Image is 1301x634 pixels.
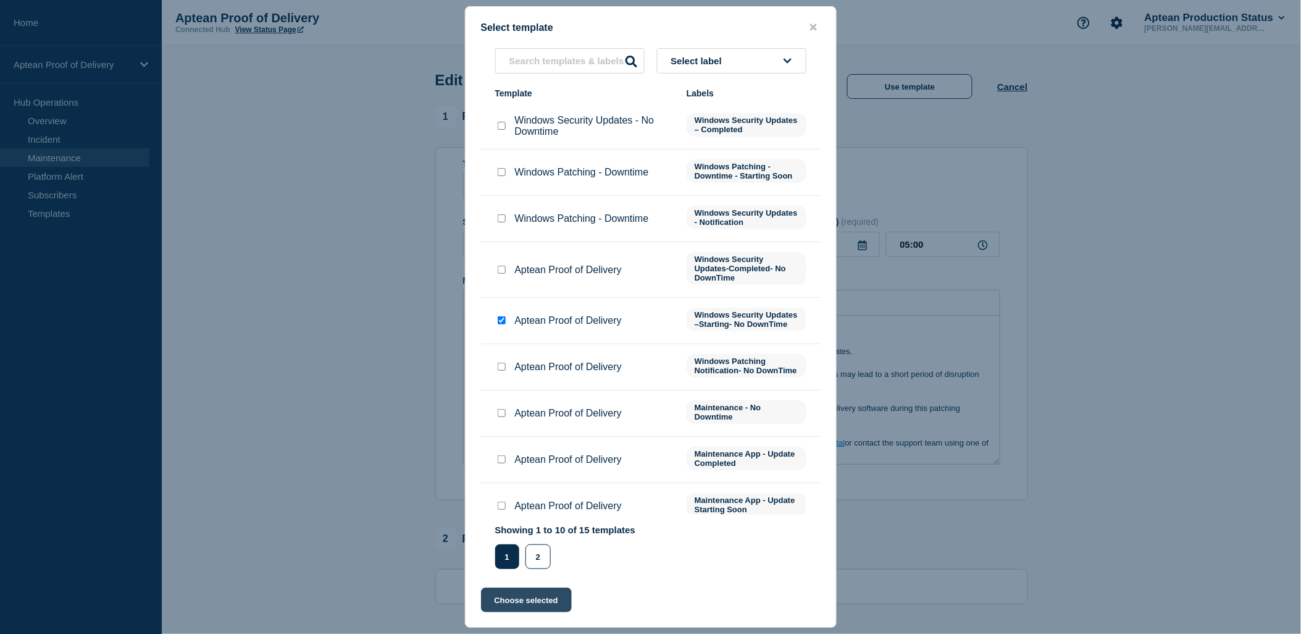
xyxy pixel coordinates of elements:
button: Choose selected [481,588,572,612]
input: Aptean Proof of Delivery checkbox [498,363,506,371]
button: Select label [657,48,806,74]
span: Windows Security Updates - Notification [687,206,806,229]
span: Maintenance - No Downtime [687,400,806,424]
input: Windows Security Updates - No Downtime checkbox [498,122,506,130]
p: Showing 1 to 10 of 15 templates [495,525,636,535]
span: Windows Patching - Downtime - Starting Soon [687,159,806,183]
p: Windows Security Updates - No Downtime [515,115,674,137]
input: Aptean Proof of Delivery checkbox [498,316,506,324]
p: Aptean Proof of Delivery [515,408,622,419]
p: Windows Patching - Downtime [515,167,649,178]
span: Windows Security Updates –Starting- No DownTime [687,308,806,331]
span: Windows Security Updates – Completed [687,113,806,137]
p: Aptean Proof of Delivery [515,264,622,276]
div: Template [495,88,674,98]
button: 2 [525,544,551,569]
p: Windows Patching - Downtime [515,213,649,224]
button: close button [806,22,821,33]
p: Aptean Proof of Delivery [515,501,622,512]
input: Aptean Proof of Delivery checkbox [498,502,506,510]
input: Aptean Proof of Delivery checkbox [498,455,506,463]
input: Windows Patching - Downtime checkbox [498,214,506,222]
p: Aptean Proof of Delivery [515,361,622,373]
input: Search templates & labels [495,48,645,74]
span: Windows Patching Notification- No DownTime [687,354,806,378]
p: Aptean Proof of Delivery [515,315,622,326]
span: Select label [671,56,727,66]
span: Windows Security Updates-Completed- No DownTime [687,252,806,285]
input: Aptean Proof of Delivery checkbox [498,266,506,274]
div: Labels [687,88,806,98]
input: Windows Patching - Downtime checkbox [498,168,506,176]
span: Maintenance App - Update Starting Soon [687,493,806,517]
p: Aptean Proof of Delivery [515,454,622,465]
div: Select template [466,22,836,33]
span: Maintenance App - Update Completed [687,447,806,470]
input: Aptean Proof of Delivery checkbox [498,409,506,417]
button: 1 [495,544,519,569]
